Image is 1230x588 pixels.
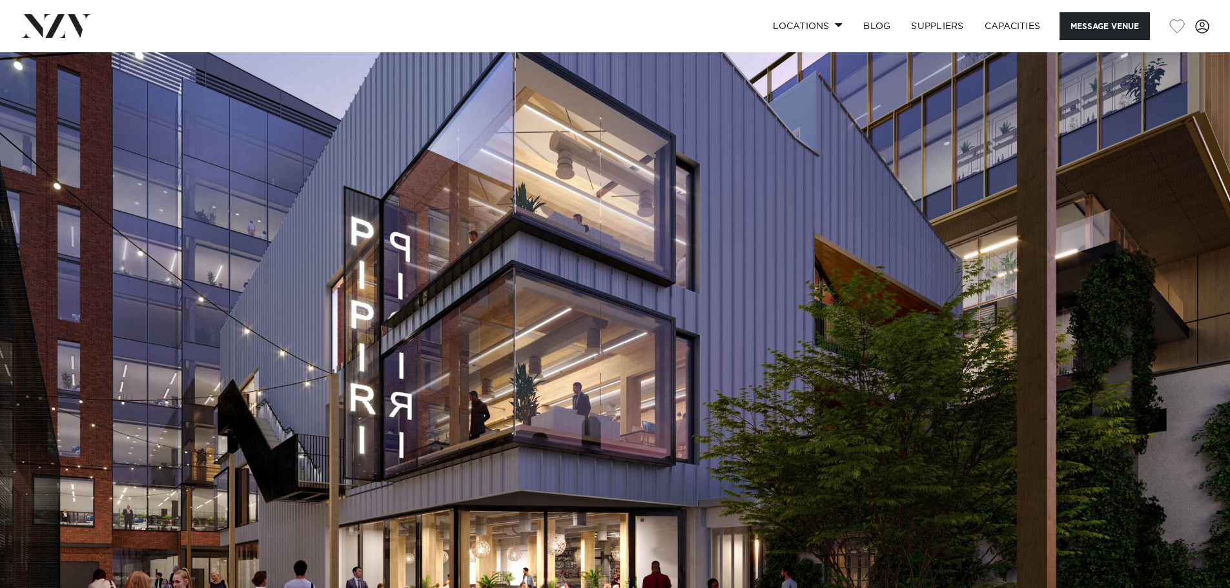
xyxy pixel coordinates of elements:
[853,12,901,40] a: BLOG
[901,12,974,40] a: SUPPLIERS
[763,12,853,40] a: Locations
[21,14,91,37] img: nzv-logo.png
[1060,12,1150,40] button: Message Venue
[974,12,1051,40] a: Capacities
